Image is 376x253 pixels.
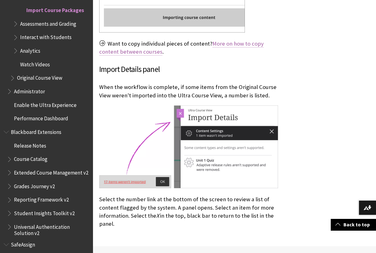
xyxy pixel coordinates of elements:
[14,167,88,176] span: Extended Course Management v2
[14,195,69,203] span: Reporting Framework v2
[14,140,46,149] span: Release Notes
[99,64,278,75] h3: Import Details panel
[26,5,84,13] span: Import Course Packages
[11,127,61,135] span: Blackboard Extensions
[20,32,72,41] span: Interact with Students
[11,239,35,248] span: SafeAssign
[20,59,50,68] span: Watch Videos
[17,73,62,81] span: Original Course View
[14,100,77,108] span: Enable the Ultra Experience
[14,222,89,236] span: Universal Authentication Solution v2
[4,127,89,236] nav: Book outline for Blackboard Extensions
[14,86,45,95] span: Administrator
[14,113,68,122] span: Performance Dashboard
[99,195,278,228] p: Select the number link at the bottom of the screen to review a list of content flagged by the sys...
[20,19,76,27] span: Assessments and Grading
[14,154,47,162] span: Course Catalog
[20,46,40,54] span: Analytics
[99,83,278,99] p: When the workflow is complete, if some items from the Original Course View weren't imported into ...
[14,208,75,216] span: Student Insights Toolkit v2
[331,219,376,230] a: Back to top
[156,212,159,219] span: X
[99,40,278,56] p: Want to copy individual pieces of content? .
[14,181,55,189] span: Grades Journey v2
